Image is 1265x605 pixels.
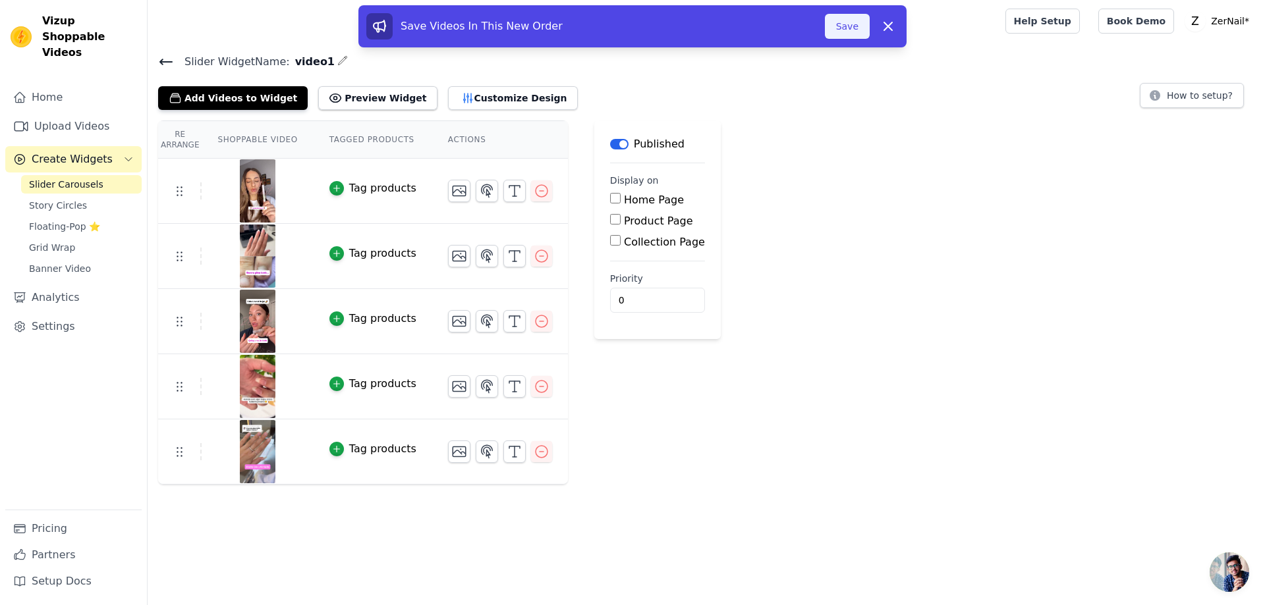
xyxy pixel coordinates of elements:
img: vizup-images-f2a7.png [239,224,276,288]
a: Home [5,84,142,111]
span: video1 [290,54,335,70]
span: Slider Widget Name: [174,54,290,70]
th: Re Arrange [158,121,202,159]
span: Slider Carousels [29,178,103,191]
span: Banner Video [29,262,91,275]
div: Tag products [349,246,416,261]
span: Grid Wrap [29,241,75,254]
img: vizup-images-0461.png [239,355,276,418]
button: Tag products [329,376,416,392]
button: Save [825,14,870,39]
div: Tag products [349,180,416,196]
a: How to setup? [1140,92,1244,105]
label: Priority [610,272,705,285]
div: Tag products [349,311,416,327]
img: vizup-images-31bc.png [239,420,276,483]
a: Floating-Pop ⭐ [21,217,142,236]
button: Change Thumbnail [448,180,470,202]
div: Edit Name [337,53,348,70]
th: Actions [432,121,568,159]
button: How to setup? [1140,83,1244,108]
span: Floating-Pop ⭐ [29,220,100,233]
a: Grid Wrap [21,238,142,257]
a: Partners [5,542,142,568]
img: vizup-images-bb05.png [239,159,276,223]
button: Change Thumbnail [448,375,470,398]
button: Add Videos to Widget [158,86,308,110]
a: Upload Videos [5,113,142,140]
button: Change Thumbnail [448,310,470,332]
button: Create Widgets [5,146,142,172]
span: Story Circles [29,199,87,212]
a: Story Circles [21,196,142,215]
a: Banner Video [21,259,142,278]
button: Customize Design [448,86,578,110]
span: Save Videos In This New Order [401,20,563,32]
legend: Display on [610,174,659,187]
span: Create Widgets [32,151,113,167]
p: Published [634,136,685,152]
th: Tagged Products [314,121,432,159]
a: Açık sohbet [1210,552,1249,592]
div: Tag products [349,376,416,392]
button: Preview Widget [318,86,437,110]
button: Tag products [329,441,416,457]
label: Product Page [624,215,693,227]
a: Setup Docs [5,568,142,594]
a: Analytics [5,284,142,311]
a: Slider Carousels [21,175,142,194]
button: Tag products [329,311,416,327]
button: Tag products [329,246,416,261]
a: Settings [5,313,142,340]
th: Shoppable Video [202,121,313,159]
a: Pricing [5,515,142,542]
label: Home Page [624,194,684,206]
button: Tag products [329,180,416,196]
button: Change Thumbnail [448,245,470,267]
img: vizup-images-9716.png [239,290,276,353]
label: Collection Page [624,236,705,248]
button: Change Thumbnail [448,440,470,463]
div: Tag products [349,441,416,457]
